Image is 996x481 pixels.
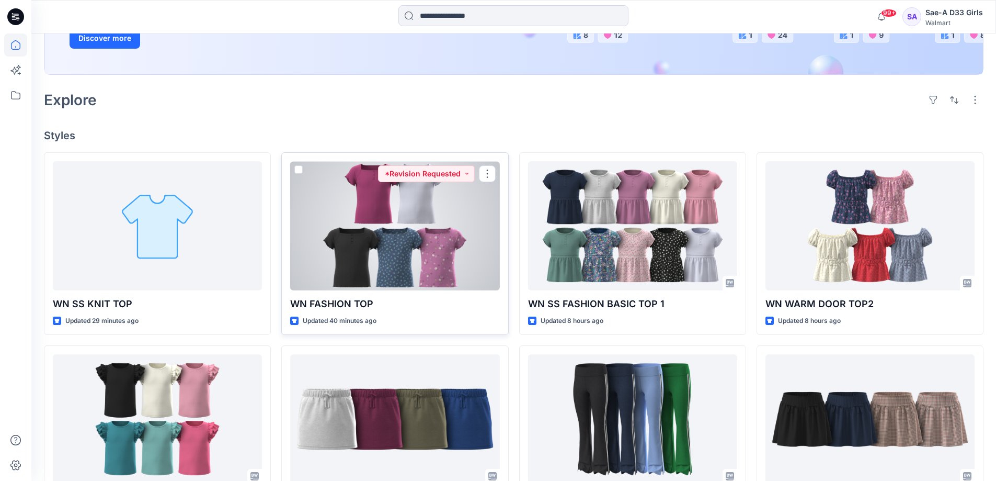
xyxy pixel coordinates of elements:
div: Walmart [925,19,983,27]
a: WN SS FASHION BASIC TOP 1 [528,161,737,290]
p: WN SS FASHION BASIC TOP 1 [528,297,737,311]
a: WN FASHION TOP [290,161,499,290]
p: Updated 29 minutes ago [65,316,139,327]
p: WN SS KNIT TOP [53,297,262,311]
button: Discover more [70,28,140,49]
a: Discover more [70,28,305,49]
span: 99+ [881,9,897,17]
h4: Styles [44,129,983,142]
p: WN WARM DOOR TOP2 [765,297,975,311]
p: Updated 8 hours ago [541,316,603,327]
p: Updated 40 minutes ago [303,316,376,327]
div: SA [902,7,921,26]
a: WN WARM DOOR TOP2 [765,161,975,290]
div: Sae-A D33 Girls [925,6,983,19]
h2: Explore [44,92,97,108]
p: Updated 8 hours ago [778,316,841,327]
p: WN FASHION TOP [290,297,499,311]
a: WN SS KNIT TOP [53,161,262,290]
